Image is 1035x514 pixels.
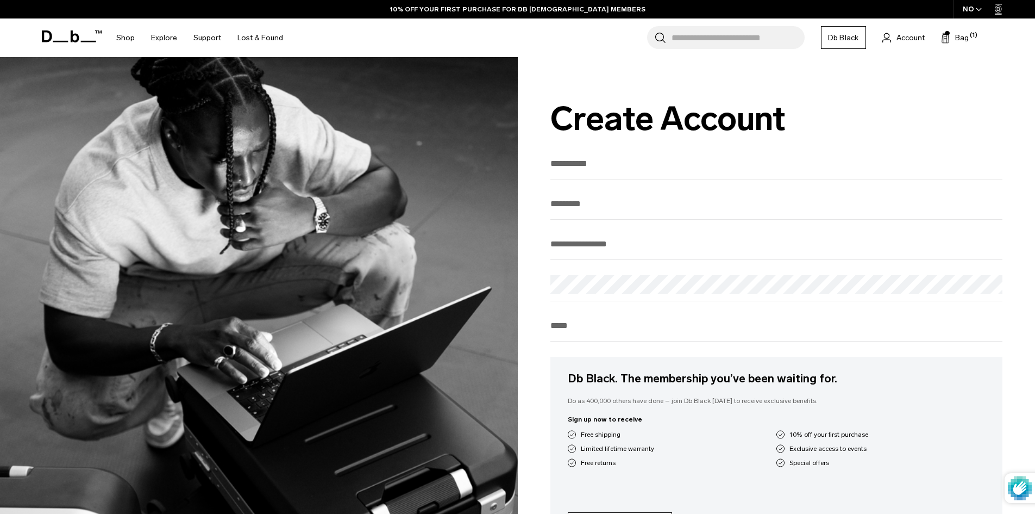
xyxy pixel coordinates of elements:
span: 10% off your first purchase [789,430,868,439]
nav: Main Navigation [108,18,291,57]
a: Db Black [821,26,866,49]
a: Shop [116,18,135,57]
p: Sign up now to receive [568,414,986,424]
a: Explore [151,18,177,57]
span: Bag [955,32,969,44]
span: Special offers [789,458,829,468]
span: Account [896,32,925,44]
a: 10% OFF YOUR FIRST PURCHASE FOR DB [DEMOGRAPHIC_DATA] MEMBERS [390,4,645,14]
p: Do as 400,000 others have done – join Db Black [DATE] to receive exclusive benefits. [568,396,986,406]
a: Support [193,18,221,57]
a: Lost & Found [237,18,283,57]
span: (1) [970,31,977,40]
span: Exclusive access to events [789,444,867,454]
span: Limited lifetime warranty [581,444,654,454]
span: Free returns [581,458,616,468]
h4: Db Black. The membership you’ve been waiting for. [568,370,986,387]
span: Create Account [550,99,786,139]
span: Free shipping [581,430,620,439]
a: Account [882,31,925,44]
button: Bag (1) [941,31,969,44]
img: Protected by hCaptcha [1008,473,1032,503]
